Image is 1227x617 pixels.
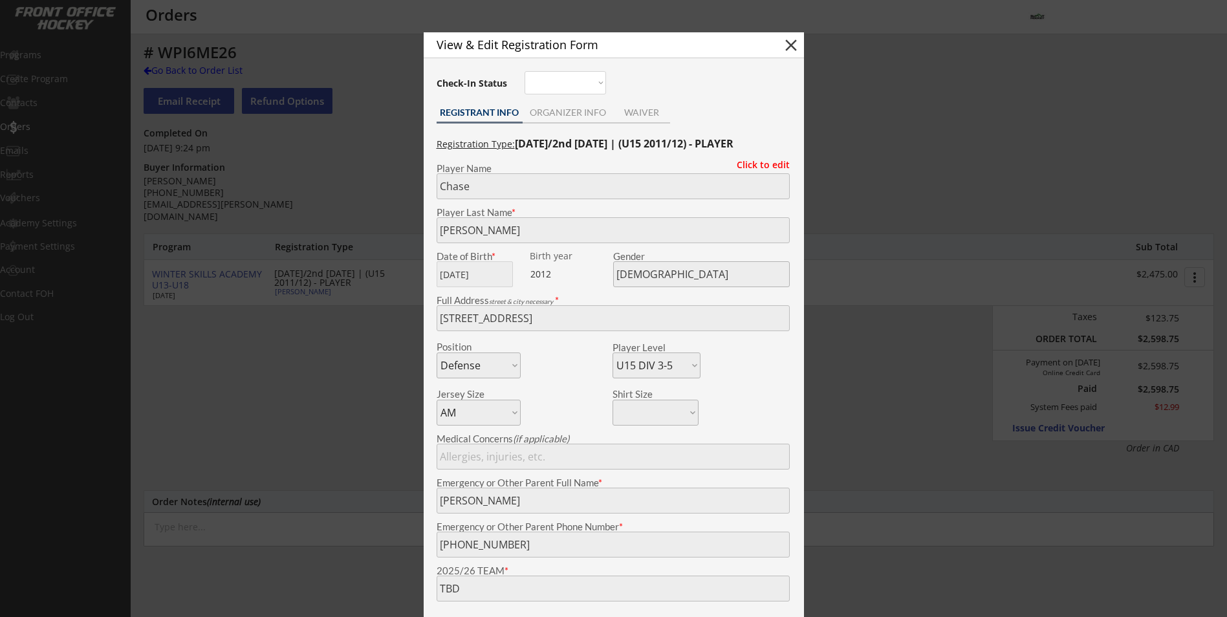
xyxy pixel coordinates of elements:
[437,296,790,305] div: Full Address
[437,138,515,150] u: Registration Type:
[523,108,614,117] div: ORGANIZER INFO
[437,252,521,261] div: Date of Birth
[489,298,553,305] em: street & city necessary
[437,389,503,399] div: Jersey Size
[437,434,790,444] div: Medical Concerns
[614,108,670,117] div: WAIVER
[530,252,611,261] div: We are transitioning the system to collect and store date of birth instead of just birth year to ...
[513,433,569,444] em: (if applicable)
[613,343,700,352] div: Player Level
[437,39,759,50] div: View & Edit Registration Form
[437,208,790,217] div: Player Last Name
[613,389,679,399] div: Shirt Size
[515,136,733,151] strong: [DATE]/2nd [DATE] | (U15 2011/12) - PLAYER
[437,79,510,88] div: Check-In Status
[437,108,523,117] div: REGISTRANT INFO
[530,252,611,261] div: Birth year
[781,36,801,55] button: close
[437,305,790,331] input: Street, City, Province/State
[437,522,790,532] div: Emergency or Other Parent Phone Number
[613,252,790,261] div: Gender
[437,164,790,173] div: Player Name
[727,160,790,169] div: Click to edit
[530,268,611,281] div: 2012
[437,566,790,576] div: 2025/26 TEAM
[437,444,790,470] input: Allergies, injuries, etc.
[437,478,790,488] div: Emergency or Other Parent Full Name
[437,342,503,352] div: Position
